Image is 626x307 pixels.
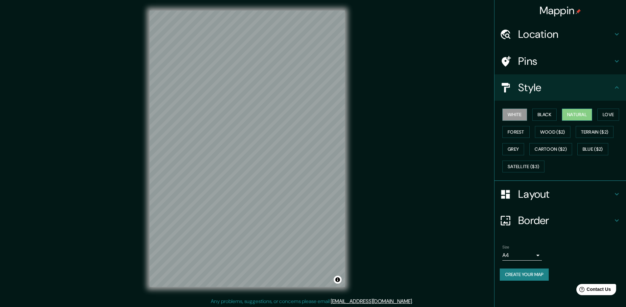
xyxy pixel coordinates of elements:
[502,126,530,138] button: Forest
[518,214,613,227] h4: Border
[502,250,542,261] div: A4
[518,55,613,68] h4: Pins
[502,109,527,121] button: White
[532,109,557,121] button: Black
[502,143,524,155] button: Grey
[576,9,581,14] img: pin-icon.png
[597,109,619,121] button: Love
[150,11,345,287] canvas: Map
[535,126,570,138] button: Wood ($2)
[502,161,544,173] button: Satellite ($3)
[494,74,626,101] div: Style
[577,143,608,155] button: Blue ($2)
[331,298,412,305] a: [EMAIL_ADDRESS][DOMAIN_NAME]
[500,269,549,281] button: Create your map
[494,207,626,234] div: Border
[494,21,626,47] div: Location
[562,109,592,121] button: Natural
[413,297,414,305] div: .
[567,281,619,300] iframe: Help widget launcher
[518,81,613,94] h4: Style
[414,297,415,305] div: .
[334,276,342,284] button: Toggle attribution
[518,188,613,201] h4: Layout
[529,143,572,155] button: Cartoon ($2)
[518,28,613,41] h4: Location
[494,48,626,74] div: Pins
[211,297,413,305] p: Any problems, suggestions, or concerns please email .
[494,181,626,207] div: Layout
[576,126,614,138] button: Terrain ($2)
[540,4,581,17] h4: Mappin
[502,244,509,250] label: Size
